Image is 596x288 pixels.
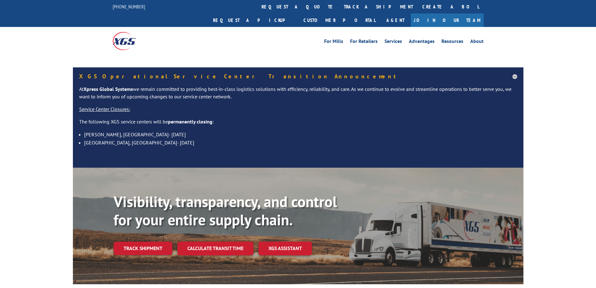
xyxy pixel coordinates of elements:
a: Request a pickup [208,13,299,27]
h5: XGS Operational Service Center Transition Announcement [79,74,517,79]
u: Service Center Closures: [79,106,130,112]
p: The following XGS service centers will be : [79,118,517,131]
a: Services [385,39,402,46]
li: [GEOGRAPHIC_DATA], [GEOGRAPHIC_DATA]- [DATE] [84,139,517,147]
strong: Xpress Global Systems [84,86,133,92]
strong: permanently closing [168,118,212,125]
a: Customer Portal [299,13,380,27]
a: Agent [380,13,411,27]
a: Track shipment [114,242,172,255]
a: Advantages [409,39,435,46]
a: Join Our Team [411,13,484,27]
li: [PERSON_NAME], [GEOGRAPHIC_DATA]- [DATE] [84,130,517,139]
a: Calculate transit time [177,242,253,255]
b: Visibility, transparency, and control for your entire supply chain. [114,192,337,229]
a: [PHONE_NUMBER] [113,3,145,10]
a: For Mills [324,39,343,46]
p: At we remain committed to providing best-in-class logistics solutions with efficiency, reliabilit... [79,86,517,106]
a: XGS ASSISTANT [258,242,312,255]
a: For Retailers [350,39,378,46]
a: About [470,39,484,46]
a: Resources [441,39,463,46]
